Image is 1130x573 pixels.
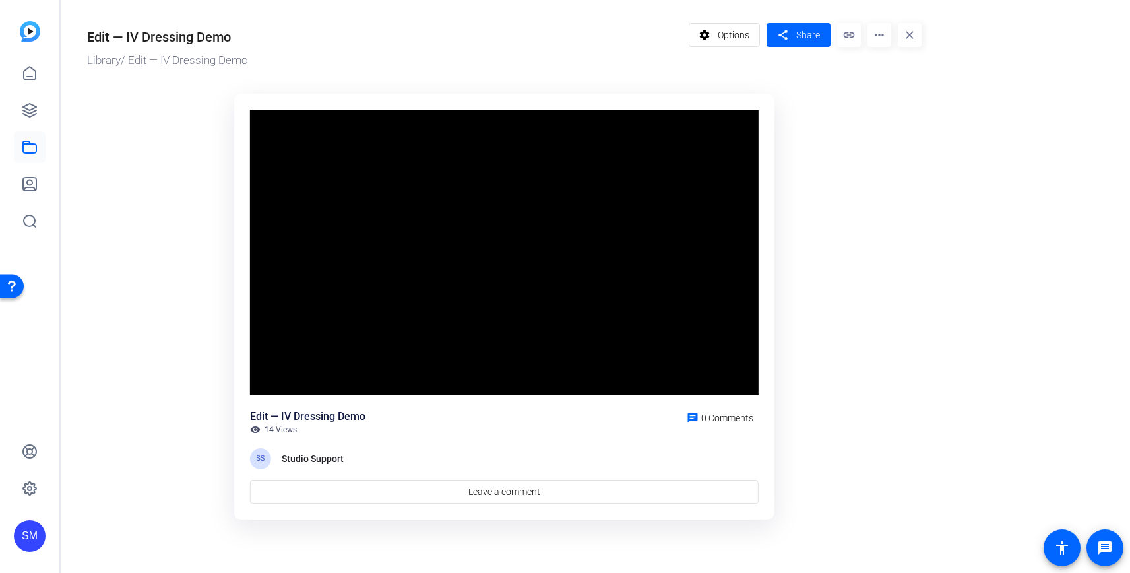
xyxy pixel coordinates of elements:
[701,413,753,423] span: 0 Comments
[796,28,820,42] span: Share
[689,23,761,47] button: Options
[87,27,231,47] div: Edit — IV Dressing Demo
[687,412,699,424] mat-icon: chat
[468,485,540,499] span: Leave a comment
[265,424,297,435] span: 14 Views
[774,26,791,44] mat-icon: share
[250,480,759,504] a: Leave a comment
[250,409,365,424] div: Edit — IV Dressing Demo
[697,22,713,48] mat-icon: settings
[250,448,271,469] div: SS
[1054,540,1070,556] mat-icon: accessibility
[20,21,40,42] img: blue-gradient.svg
[87,53,121,67] a: Library
[87,52,682,69] div: / Edit — IV Dressing Demo
[837,23,861,47] mat-icon: link
[681,409,759,424] a: 0 Comments
[718,22,749,48] span: Options
[250,110,759,396] div: Video Player
[867,23,891,47] mat-icon: more_horiz
[14,520,46,552] div: SM
[282,451,348,467] div: Studio Support
[1097,540,1113,556] mat-icon: message
[898,23,922,47] mat-icon: close
[250,424,261,435] mat-icon: visibility
[767,23,831,47] button: Share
